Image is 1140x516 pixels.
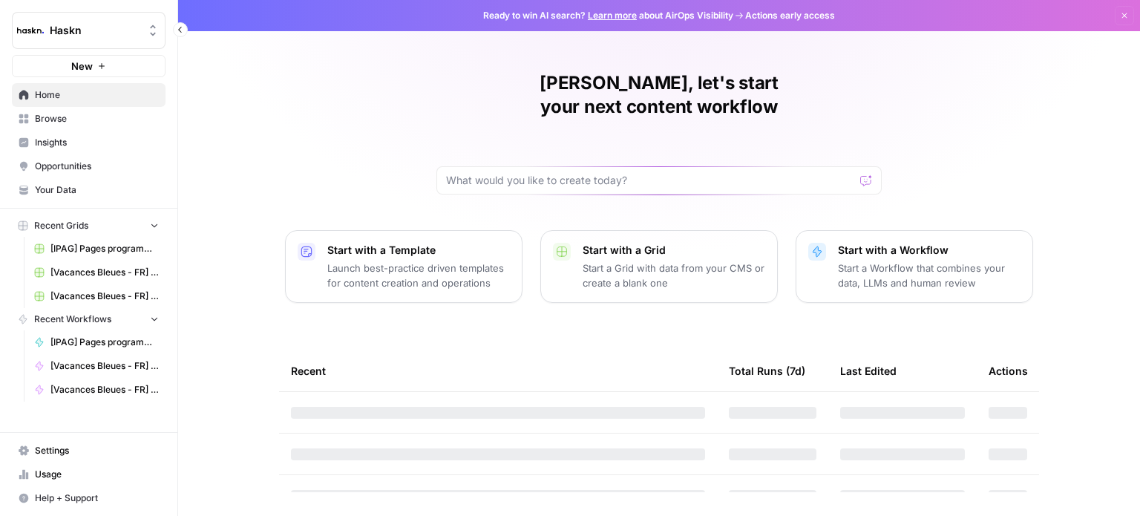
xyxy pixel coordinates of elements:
span: [Vacances Bleues - FR] Pages refonte sites hôtels - Le Grand Large Grid [50,290,159,303]
button: Start with a TemplateLaunch best-practice driven templates for content creation and operations [285,230,522,303]
a: Insights [12,131,166,154]
a: [Vacances Bleues - FR] Pages refonte sites hôtels - [GEOGRAPHIC_DATA] Grid [27,261,166,284]
input: What would you like to create today? [446,173,854,188]
span: Insights [35,136,159,149]
a: [Vacances Bleues - FR] Pages refonte sites hôtels - [GEOGRAPHIC_DATA] [27,354,166,378]
button: Recent Workflows [12,308,166,330]
p: Start a Grid with data from your CMS or create a blank one [583,261,765,290]
a: [IPAG] Pages programmes Grid [27,237,166,261]
a: [Vacances Bleues - FR] Pages refonte sites hôtels - Le Grand Large Grid [27,284,166,308]
span: [Vacances Bleues - FR] Pages refonte sites hôtels - [GEOGRAPHIC_DATA] [50,359,159,373]
span: Browse [35,112,159,125]
a: Settings [12,439,166,463]
span: Actions early access [745,9,835,22]
p: Start with a Grid [583,243,765,258]
span: New [71,59,93,74]
span: [Vacances Bleues - FR] Pages refonte sites hôtels - [GEOGRAPHIC_DATA] [50,383,159,396]
p: Start a Workflow that combines your data, LLMs and human review [838,261,1021,290]
a: Learn more [588,10,637,21]
button: New [12,55,166,77]
span: Ready to win AI search? about AirOps Visibility [483,9,733,22]
a: [Vacances Bleues - FR] Pages refonte sites hôtels - [GEOGRAPHIC_DATA] [27,378,166,402]
button: Start with a GridStart a Grid with data from your CMS or create a blank one [540,230,778,303]
button: Help + Support [12,486,166,510]
a: Browse [12,107,166,131]
span: Settings [35,444,159,457]
span: Help + Support [35,491,159,505]
div: Actions [989,350,1028,391]
a: Opportunities [12,154,166,178]
span: [IPAG] Pages programmes [50,336,159,349]
a: [IPAG] Pages programmes [27,330,166,354]
button: Recent Grids [12,215,166,237]
span: Recent Grids [34,219,88,232]
span: Home [35,88,159,102]
a: Your Data [12,178,166,202]
button: Start with a WorkflowStart a Workflow that combines your data, LLMs and human review [796,230,1033,303]
span: Your Data [35,183,159,197]
a: Home [12,83,166,107]
p: Launch best-practice driven templates for content creation and operations [327,261,510,290]
span: Haskn [50,23,140,38]
span: Usage [35,468,159,481]
img: Haskn Logo [17,17,44,44]
span: Opportunities [35,160,159,173]
div: Total Runs (7d) [729,350,805,391]
div: Recent [291,350,705,391]
span: [Vacances Bleues - FR] Pages refonte sites hôtels - [GEOGRAPHIC_DATA] Grid [50,266,159,279]
button: Workspace: Haskn [12,12,166,49]
span: Recent Workflows [34,313,111,326]
a: Usage [12,463,166,486]
p: Start with a Workflow [838,243,1021,258]
div: Last Edited [840,350,897,391]
h1: [PERSON_NAME], let's start your next content workflow [436,71,882,119]
p: Start with a Template [327,243,510,258]
span: [IPAG] Pages programmes Grid [50,242,159,255]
